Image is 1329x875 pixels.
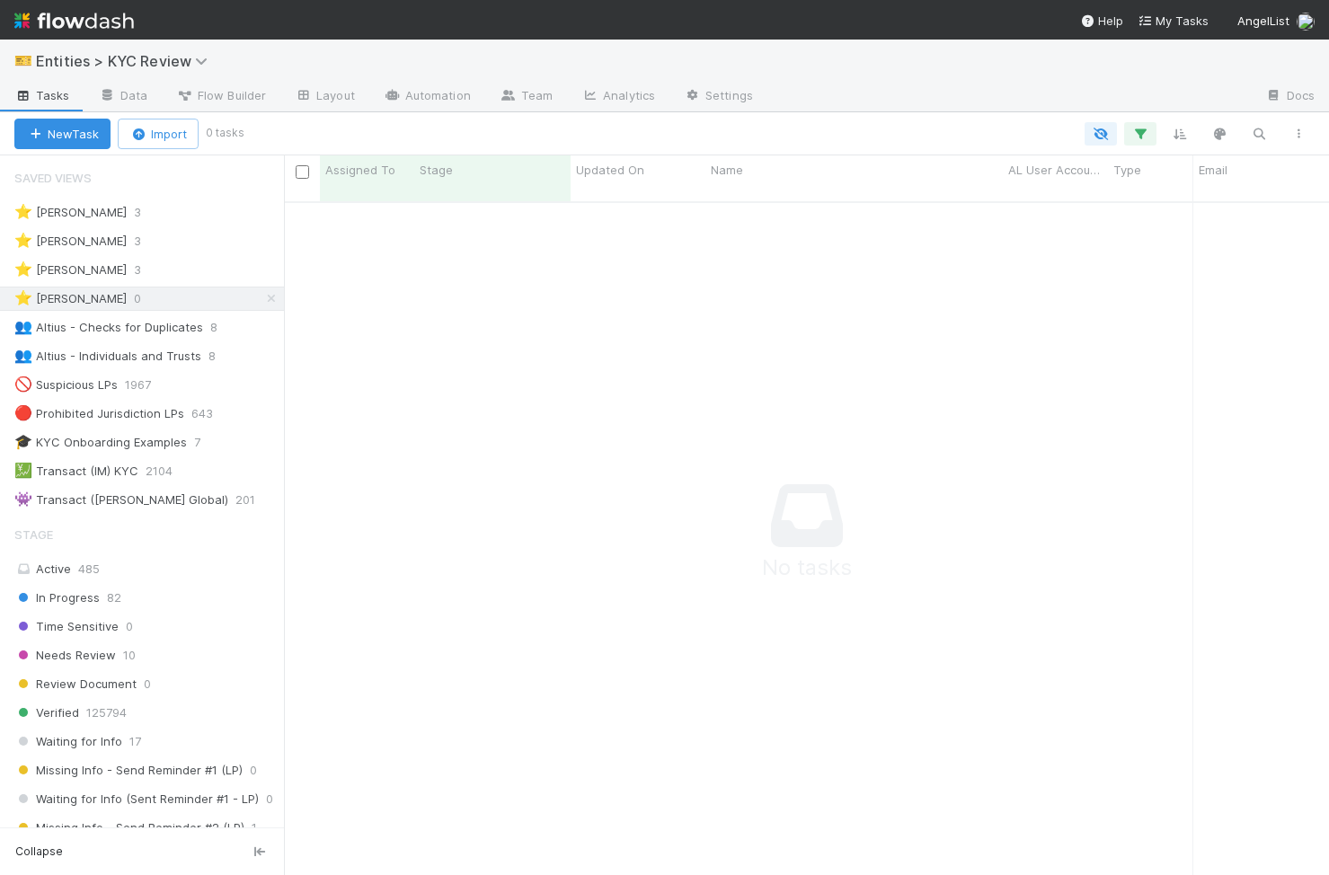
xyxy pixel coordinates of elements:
[206,125,244,141] small: 0 tasks
[14,5,134,36] img: logo-inverted-e16ddd16eac7371096b0.svg
[14,759,243,782] span: Missing Info - Send Reminder #1 (LP)
[36,52,217,70] span: Entities > KYC Review
[162,83,280,111] a: Flow Builder
[14,673,137,695] span: Review Document
[1080,12,1123,30] div: Help
[14,53,32,68] span: 🎫
[14,204,32,219] span: ⭐
[14,374,118,396] div: Suspicious LPs
[14,817,244,839] span: Missing Info - Send Reminder #2 (LP)
[14,587,100,609] span: In Progress
[191,402,231,425] span: 643
[146,460,190,482] span: 2104
[14,290,32,305] span: ⭐
[14,345,201,367] div: Altius - Individuals and Trusts
[134,230,159,252] span: 3
[129,730,141,753] span: 17
[14,402,184,425] div: Prohibited Jurisdiction LPs
[1113,161,1141,179] span: Type
[14,558,279,580] div: Active
[369,83,485,111] a: Automation
[176,86,266,104] span: Flow Builder
[15,844,63,860] span: Collapse
[14,460,138,482] div: Transact (IM) KYC
[1138,13,1209,28] span: My Tasks
[126,615,133,638] span: 0
[144,673,151,695] span: 0
[14,287,127,310] div: [PERSON_NAME]
[235,489,273,511] span: 201
[14,233,32,248] span: ⭐
[576,161,644,179] span: Updated On
[1251,83,1329,111] a: Docs
[210,316,235,339] span: 8
[14,615,119,638] span: Time Sensitive
[1297,13,1315,31] img: avatar_7d83f73c-397d-4044-baf2-bb2da42e298f.png
[250,759,257,782] span: 0
[14,405,32,420] span: 🔴
[280,83,369,111] a: Layout
[14,316,203,339] div: Altius - Checks for Duplicates
[134,287,159,310] span: 0
[134,201,159,224] span: 3
[14,201,127,224] div: [PERSON_NAME]
[84,83,162,111] a: Data
[118,119,199,149] button: Import
[420,161,453,179] span: Stage
[14,517,53,552] span: Stage
[14,319,32,334] span: 👥
[14,489,228,511] div: Transact ([PERSON_NAME] Global)
[125,374,169,396] span: 1967
[296,165,309,179] input: Toggle All Rows Selected
[266,788,273,810] span: 0
[14,644,116,667] span: Needs Review
[711,161,743,179] span: Name
[194,431,218,454] span: 7
[14,86,70,104] span: Tasks
[567,83,669,111] a: Analytics
[14,160,92,196] span: Saved Views
[14,259,127,281] div: [PERSON_NAME]
[123,644,136,667] span: 10
[14,230,127,252] div: [PERSON_NAME]
[14,376,32,392] span: 🚫
[669,83,767,111] a: Settings
[14,261,32,277] span: ⭐
[208,345,234,367] span: 8
[14,702,79,724] span: Verified
[14,463,32,478] span: 💹
[78,561,100,576] span: 485
[14,348,32,363] span: 👥
[14,119,111,149] button: NewTask
[252,817,257,839] span: 1
[485,83,567,111] a: Team
[14,434,32,449] span: 🎓
[14,788,259,810] span: Waiting for Info (Sent Reminder #1 - LP)
[14,730,122,753] span: Waiting for Info
[14,431,187,454] div: KYC Onboarding Examples
[134,259,159,281] span: 3
[86,702,127,724] span: 125794
[1138,12,1209,30] a: My Tasks
[1199,161,1227,179] span: Email
[14,491,32,507] span: 👾
[1008,161,1103,179] span: AL User Account Name
[325,161,395,179] span: Assigned To
[1237,13,1289,28] span: AngelList
[107,587,121,609] span: 82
